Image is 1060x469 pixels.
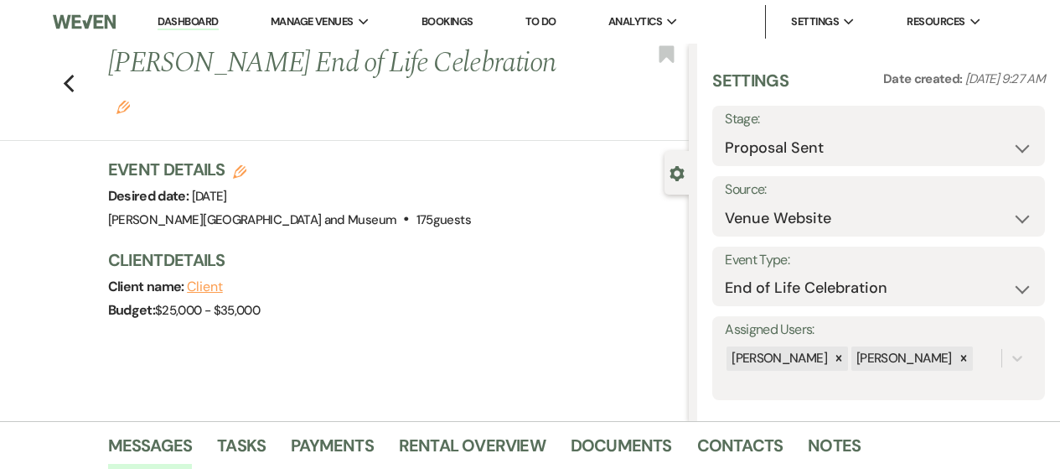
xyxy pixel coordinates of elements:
span: Desired date: [108,187,192,205]
label: Assigned Users: [725,318,1032,342]
a: Messages [108,432,193,469]
span: $25,000 - $35,000 [155,302,260,319]
span: Date created: [883,70,965,87]
a: Bookings [421,14,473,29]
h1: [PERSON_NAME] End of Life Celebration [108,44,566,123]
span: Analytics [608,13,662,30]
a: Notes [808,432,861,469]
span: Client name: [108,278,188,295]
h3: Settings [712,69,789,106]
a: Contacts [697,432,783,469]
div: [PERSON_NAME] [726,347,830,371]
h3: Client Details [108,248,673,272]
a: Payments [291,432,374,469]
span: Budget: [108,301,156,319]
a: Rental Overview [399,432,546,469]
img: Weven Logo [53,4,115,39]
label: Event Type: [725,248,1032,273]
a: Dashboard [158,14,218,30]
span: Resources [907,13,964,30]
span: Manage Venues [271,13,354,30]
span: [PERSON_NAME][GEOGRAPHIC_DATA] and Museum [108,211,397,228]
span: [DATE] 9:27 AM [965,70,1045,87]
h3: Event Details [108,158,471,181]
div: [PERSON_NAME] [851,347,954,371]
span: 175 guests [416,211,471,228]
a: To Do [525,14,556,29]
label: Stage: [725,107,1032,132]
button: Close lead details [670,164,685,180]
span: Settings [791,13,839,30]
a: Tasks [217,432,266,469]
button: Client [187,280,223,294]
span: [DATE] [192,188,227,205]
button: Edit [116,99,130,114]
label: Source: [725,178,1032,202]
a: Documents [571,432,672,469]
